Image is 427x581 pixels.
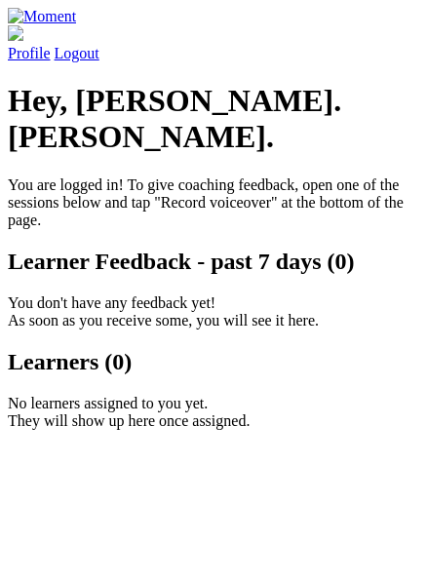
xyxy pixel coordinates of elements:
[8,25,419,61] a: Profile
[8,176,419,229] p: You are logged in! To give coaching feedback, open one of the sessions below and tap "Record voic...
[8,8,76,25] img: Moment
[8,294,419,329] p: You don't have any feedback yet! As soon as you receive some, you will see it here.
[8,395,419,430] p: No learners assigned to you yet. They will show up here once assigned.
[8,349,419,375] h2: Learners (0)
[8,249,419,275] h2: Learner Feedback - past 7 days (0)
[8,83,419,155] h1: Hey, [PERSON_NAME].[PERSON_NAME].
[8,25,23,41] img: default_avatar-b4e2223d03051bc43aaaccfb402a43260a3f17acc7fafc1603fdf008d6cba3c9.png
[55,45,99,61] a: Logout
